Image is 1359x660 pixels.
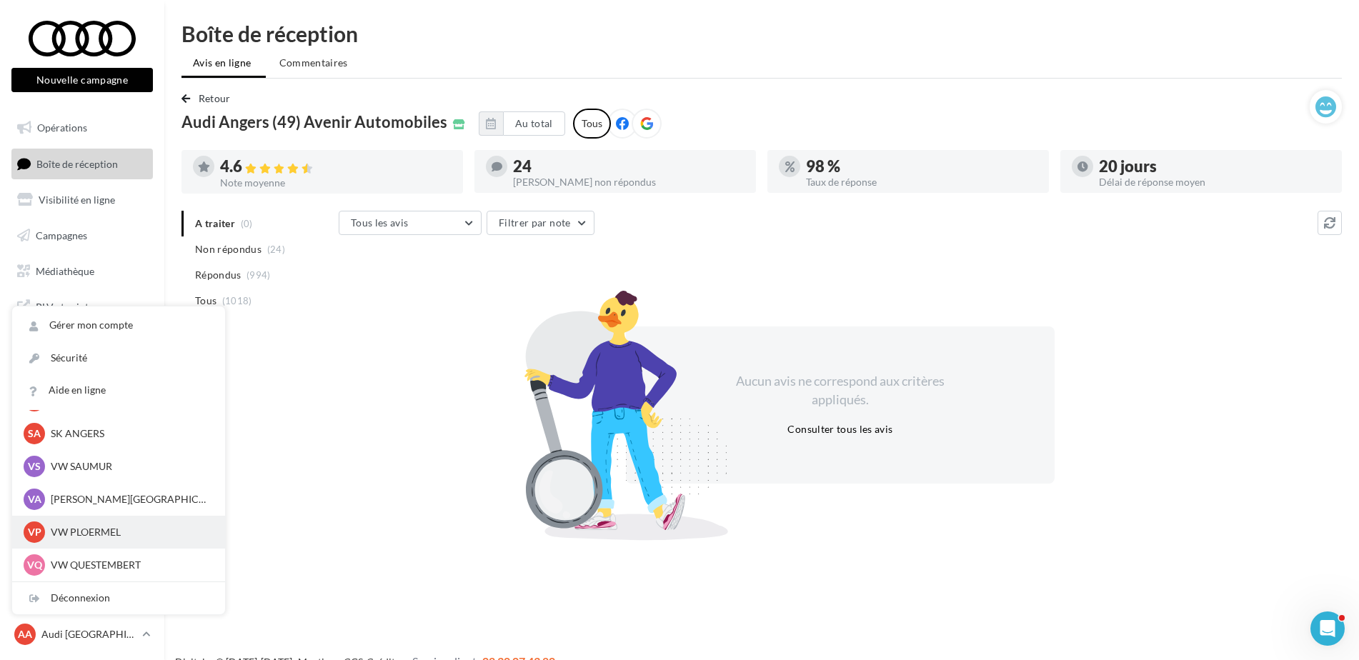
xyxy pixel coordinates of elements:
span: Retour [199,92,231,104]
span: Médiathèque [36,264,94,276]
a: Gérer mon compte [12,309,225,341]
span: Audi Angers (49) Avenir Automobiles [181,114,447,130]
span: Visibilité en ligne [39,194,115,206]
button: Consulter tous les avis [782,421,898,438]
button: Tous les avis [339,211,482,235]
div: Déconnexion [12,582,225,614]
span: VA [28,492,41,506]
div: Taux de réponse [806,177,1037,187]
span: AA [18,627,32,641]
div: Tous [573,109,611,139]
span: VP [28,525,41,539]
a: Opérations [9,113,156,143]
span: (1018) [222,295,252,306]
a: Campagnes [9,221,156,251]
span: Opérations [37,121,87,134]
span: VQ [27,558,42,572]
p: [PERSON_NAME][GEOGRAPHIC_DATA] [51,492,208,506]
div: Note moyenne [220,178,452,188]
p: VW QUESTEMBERT [51,558,208,572]
div: Délai de réponse moyen [1099,177,1330,187]
p: Audi [GEOGRAPHIC_DATA] [41,627,136,641]
button: Retour [181,90,237,107]
span: Commentaires [279,56,348,69]
a: Sécurité [12,342,225,374]
span: (994) [247,269,271,281]
span: Non répondus [195,242,262,256]
a: Aide en ligne [12,374,225,406]
button: Au total [479,111,565,136]
button: Au total [503,111,565,136]
div: 20 jours [1099,159,1330,174]
span: Tous les avis [351,216,409,229]
p: VW SAUMUR [51,459,208,474]
a: Visibilité en ligne [9,185,156,215]
span: Répondus [195,268,242,282]
button: Nouvelle campagne [11,68,153,92]
a: Boîte de réception [9,149,156,179]
div: Aucun avis ne correspond aux critères appliqués. [717,372,963,409]
iframe: Intercom live chat [1310,611,1345,646]
span: Tous [195,294,216,308]
a: PLV et print personnalisable [9,291,156,334]
a: AA Audi [GEOGRAPHIC_DATA] [11,621,153,648]
div: [PERSON_NAME] non répondus [513,177,745,187]
span: VS [28,459,41,474]
span: PLV et print personnalisable [36,297,147,328]
span: Boîte de réception [36,157,118,169]
span: Campagnes [36,229,87,241]
div: 24 [513,159,745,174]
p: SK ANGERS [51,426,208,441]
span: (24) [267,244,285,255]
div: 4.6 [220,159,452,175]
div: 98 % [806,159,1037,174]
p: VW PLOERMEL [51,525,208,539]
a: Médiathèque [9,256,156,286]
div: Boîte de réception [181,23,1342,44]
button: Filtrer par note [487,211,594,235]
span: SA [28,426,41,441]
